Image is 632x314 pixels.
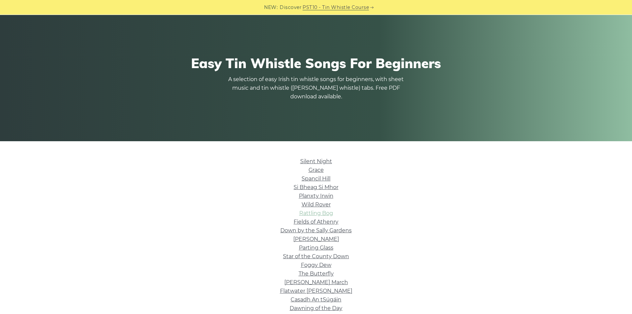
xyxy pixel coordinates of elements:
[280,288,352,294] a: Flatwater [PERSON_NAME]
[284,279,348,285] a: [PERSON_NAME] March
[291,296,341,303] a: Casadh An tSúgáin
[302,175,330,182] a: Spancil Hill
[302,201,331,208] a: Wild Rover
[299,270,334,277] a: The Butterfly
[294,219,338,225] a: Fields of Athenry
[290,305,342,311] a: Dawning of the Day
[129,55,503,71] h1: Easy Tin Whistle Songs For Beginners
[280,4,302,11] span: Discover
[294,184,338,190] a: Si­ Bheag Si­ Mhor
[227,75,406,101] p: A selection of easy Irish tin whistle songs for beginners, with sheet music and tin whistle ([PER...
[264,4,278,11] span: NEW:
[293,236,339,242] a: [PERSON_NAME]
[303,4,369,11] a: PST10 - Tin Whistle Course
[301,262,331,268] a: Foggy Dew
[309,167,324,173] a: Grace
[283,253,349,260] a: Star of the County Down
[300,158,332,164] a: Silent Night
[299,245,333,251] a: Parting Glass
[299,210,333,216] a: Rattling Bog
[280,227,352,234] a: Down by the Sally Gardens
[299,193,333,199] a: Planxty Irwin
